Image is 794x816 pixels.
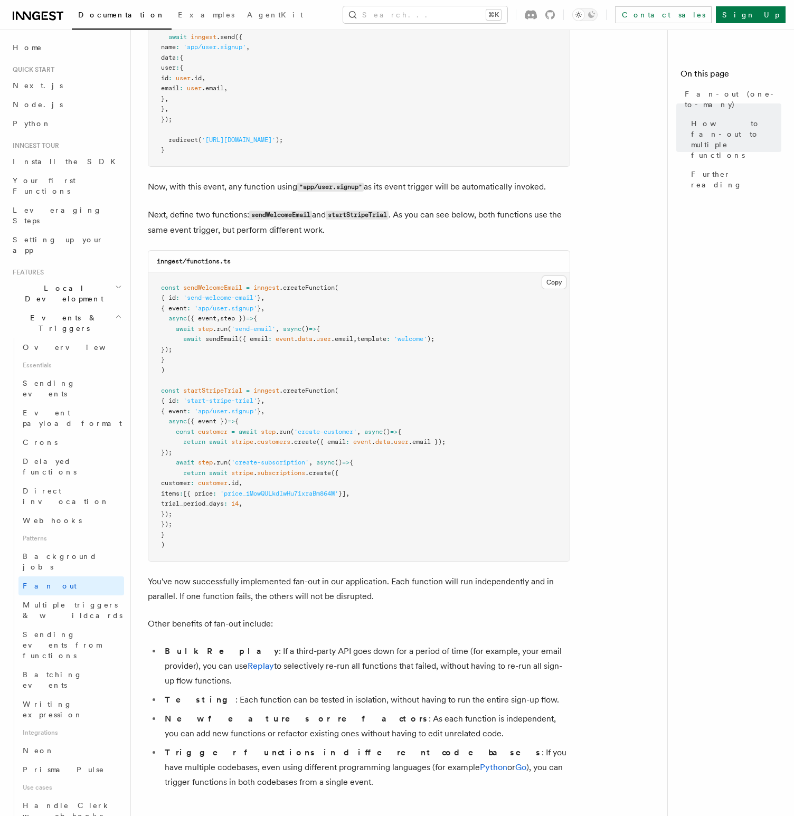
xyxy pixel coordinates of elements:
[253,315,257,322] span: {
[298,335,313,343] span: data
[176,74,191,82] span: user
[239,479,242,487] span: ,
[23,516,82,525] span: Webhooks
[231,459,309,466] span: 'create-subscription'
[294,428,357,435] span: 'create-customer'
[680,84,781,114] a: Fan-out (one-to-many)
[394,335,427,343] span: 'welcome'
[161,84,179,92] span: email
[165,646,279,656] strong: Bulk Replay
[198,479,228,487] span: customer
[36,62,44,71] img: tab_domain_overview_orange.svg
[372,438,375,445] span: .
[157,258,231,265] code: inngest/functions.ts
[161,146,165,154] span: }
[187,305,191,312] span: :
[615,6,712,23] a: Contact sales
[224,84,228,92] span: ,
[202,74,205,82] span: ,
[213,325,228,333] span: .run
[183,490,213,497] span: [{ price
[202,136,276,144] span: '[URL][DOMAIN_NAME]'
[220,315,246,322] span: step })
[235,418,239,425] span: {
[331,469,338,477] span: ({
[161,500,224,507] span: trial_period_days
[316,438,346,445] span: ({ email
[486,10,501,20] kbd: ⌘K
[183,294,257,301] span: 'send-welcome-email'
[231,500,239,507] span: 14
[8,152,124,171] a: Install the SDK
[276,428,290,435] span: .run
[316,325,320,333] span: {
[172,3,241,29] a: Examples
[23,601,122,620] span: Multiple triggers & wildcards
[148,574,570,604] p: You've now successfully implemented fan-out in our application. Each function will run independen...
[261,397,264,404] span: ,
[313,335,316,343] span: .
[247,11,303,19] span: AgentKit
[394,438,409,445] span: user
[346,490,349,497] span: ,
[198,325,213,333] span: step
[257,397,261,404] span: }
[168,418,187,425] span: async
[680,68,781,84] h4: On this page
[191,479,194,487] span: :
[179,64,183,71] span: {
[161,510,172,518] span: });
[253,387,279,394] span: inngest
[8,268,44,277] span: Features
[398,428,401,435] span: {
[515,762,526,772] a: Go
[294,335,298,343] span: .
[18,403,124,433] a: Event payload format
[198,428,228,435] span: customer
[18,530,124,547] span: Patterns
[198,136,202,144] span: (
[176,397,179,404] span: :
[48,63,88,70] div: ドメイン概要
[685,89,781,110] span: Fan-out (one-to-many)
[257,407,261,415] span: }
[13,100,63,109] span: Node.js
[161,531,165,538] span: }
[283,325,301,333] span: async
[216,315,220,322] span: ,
[161,366,165,374] span: )
[23,487,109,506] span: Direct invocation
[346,438,349,445] span: :
[316,459,335,466] span: async
[23,765,105,774] span: Prisma Pulse
[148,207,570,238] p: Next, define two functions: and . As you can see below, both functions use the same event trigger...
[18,724,124,741] span: Integrations
[18,357,124,374] span: Essentials
[691,118,781,160] span: How to fan-out to multiple functions
[23,552,97,571] span: Background jobs
[23,343,131,352] span: Overview
[162,745,570,790] li: : If you have multiple codebases, even using different programming languages (for example or ), y...
[8,95,124,114] a: Node.js
[309,325,316,333] span: =>
[253,438,257,445] span: .
[349,459,353,466] span: {
[23,438,58,447] span: Crons
[357,428,361,435] span: ,
[228,479,239,487] span: .id
[687,114,781,165] a: How to fan-out to multiple functions
[13,176,75,195] span: Your first Functions
[179,84,183,92] span: :
[13,119,51,128] span: Python
[268,335,272,343] span: :
[168,33,187,41] span: await
[8,308,124,338] button: Events & Triggers
[165,714,429,724] strong: New features or refactors
[18,760,124,779] a: Prisma Pulse
[161,64,176,71] span: user
[364,428,383,435] span: async
[290,438,316,445] span: .create
[357,335,386,343] span: template
[279,387,335,394] span: .createFunction
[205,335,239,343] span: sendEmail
